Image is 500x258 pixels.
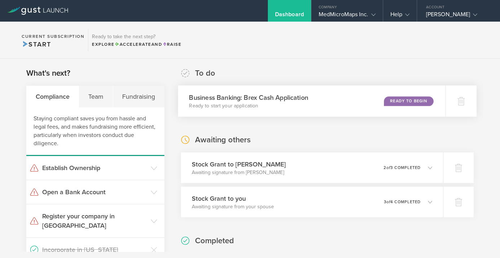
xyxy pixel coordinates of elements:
[92,34,181,39] h3: Ready to take the next step?
[42,245,147,254] h3: Incorporate in [US_STATE]
[464,223,500,258] iframe: Chat Widget
[26,107,164,156] div: Staying compliant saves you from hassle and legal fees, and makes fundraising more efficient, par...
[195,68,215,79] h2: To do
[79,86,113,107] div: Team
[195,135,251,145] h2: Awaiting others
[162,42,181,47] span: Raise
[384,166,421,170] p: 2 3 completed
[113,86,164,107] div: Fundraising
[115,42,163,47] span: and
[42,187,147,197] h3: Open a Bank Account
[92,41,181,48] div: Explore
[195,236,234,246] h2: Completed
[189,93,308,102] h3: Business Banking: Brex Cash Application
[192,194,274,203] h3: Stock Grant to you
[386,200,390,204] em: of
[26,86,79,107] div: Compliance
[178,85,446,117] div: Business Banking: Brex Cash ApplicationReady to start your applicationReady to Begin
[390,11,410,22] div: Help
[42,163,147,173] h3: Establish Ownership
[192,169,286,176] p: Awaiting signature from [PERSON_NAME]
[42,212,147,230] h3: Register your company in [GEOGRAPHIC_DATA]
[88,29,185,51] div: Ready to take the next step?ExploreAccelerateandRaise
[189,102,308,110] p: Ready to start your application
[426,11,487,22] div: [PERSON_NAME]
[22,34,84,39] h2: Current Subscription
[22,40,51,48] span: Start
[26,68,70,79] h2: What's next?
[386,165,390,170] em: of
[192,160,286,169] h3: Stock Grant to [PERSON_NAME]
[384,200,421,204] p: 3 4 completed
[275,11,304,22] div: Dashboard
[115,42,151,47] span: Accelerate
[384,96,433,106] div: Ready to Begin
[192,203,274,210] p: Awaiting signature from your spouse
[319,11,376,22] div: MedMicroMaps Inc.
